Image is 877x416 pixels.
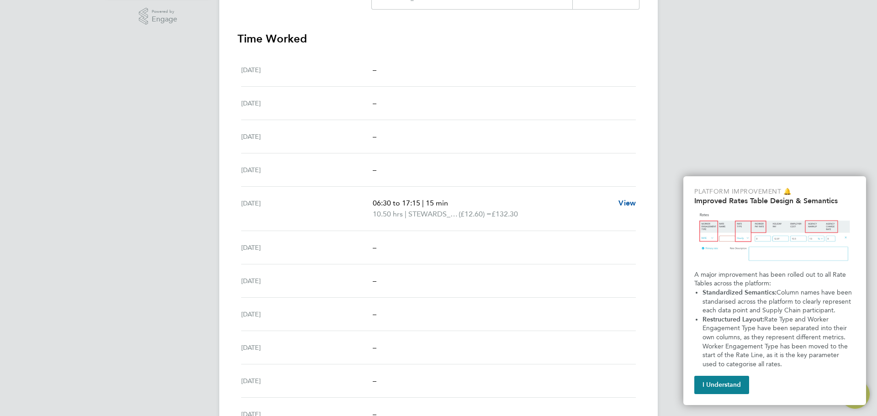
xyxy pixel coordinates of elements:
[694,187,855,196] p: Platform Improvement 🔔
[694,270,855,288] p: A major improvement has been rolled out to all Rate Tables across the platform:
[241,275,373,286] div: [DATE]
[405,210,407,218] span: |
[241,164,373,175] div: [DATE]
[152,8,177,16] span: Powered by
[241,131,373,142] div: [DATE]
[703,316,764,323] strong: Restructured Layout:
[703,316,850,368] span: Rate Type and Worker Engagement Type have been separated into their own columns, as they represen...
[422,199,424,207] span: |
[373,65,376,74] span: –
[241,242,373,253] div: [DATE]
[373,310,376,318] span: –
[152,16,177,23] span: Engage
[241,198,373,220] div: [DATE]
[241,64,373,75] div: [DATE]
[373,210,403,218] span: 10.50 hrs
[694,196,855,205] h2: Improved Rates Table Design & Semantics
[241,375,373,386] div: [DATE]
[703,289,777,296] strong: Standardized Semantics:
[408,209,459,220] span: STEWARDS_HOURS
[426,199,448,207] span: 15 min
[373,243,376,252] span: –
[373,165,376,174] span: –
[373,132,376,141] span: –
[373,199,420,207] span: 06:30 to 17:15
[694,376,749,394] button: I Understand
[683,176,866,405] div: Improved Rate Table Semantics
[373,376,376,385] span: –
[694,209,855,267] img: Updated Rates Table Design & Semantics
[241,342,373,353] div: [DATE]
[241,309,373,320] div: [DATE]
[459,210,491,218] span: (£12.60) =
[373,343,376,352] span: –
[703,289,854,314] span: Column names have been standarised across the platform to clearly represent each data point and S...
[373,99,376,107] span: –
[373,276,376,285] span: –
[238,32,639,46] h3: Time Worked
[618,199,636,207] span: View
[491,210,518,218] span: £132.30
[241,98,373,109] div: [DATE]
